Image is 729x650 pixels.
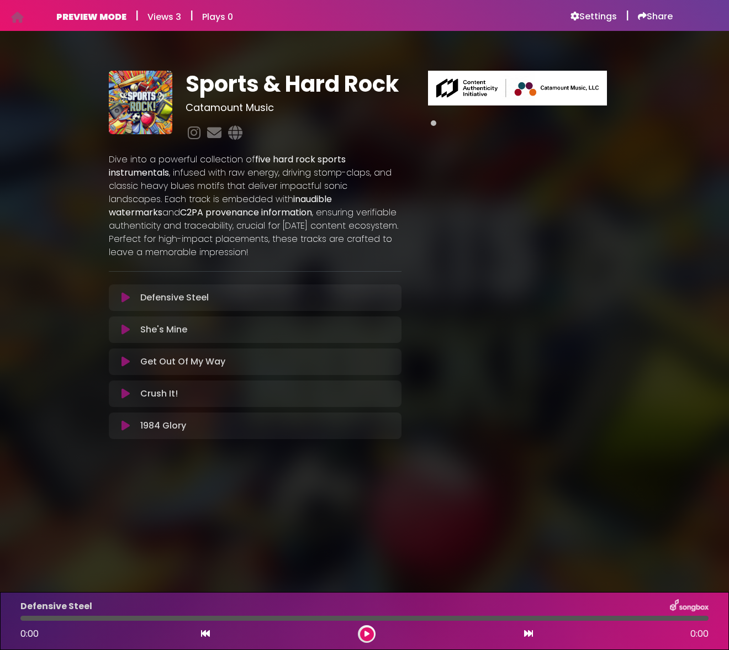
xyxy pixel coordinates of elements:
strong: inaudible watermarks [109,193,332,219]
p: Get Out Of My Way [140,355,225,368]
h3: Catamount Music [186,102,402,114]
img: Main Media [428,71,607,105]
p: Defensive Steel [140,291,209,304]
a: Share [638,11,673,22]
h1: Sports & Hard Rock [186,71,402,97]
h6: Views 3 [147,12,181,22]
h5: | [626,9,629,22]
strong: C2PA provenance information [180,206,312,219]
img: 4FCYiqclTc2y5G3Cvui5 [109,71,172,134]
p: She's Mine [140,323,187,336]
h5: | [190,9,193,22]
p: Dive into a powerful collection of , infused with raw energy, driving stomp-claps, and classic he... [109,153,402,259]
h5: | [135,9,139,22]
p: Crush It! [140,387,178,400]
h6: PREVIEW MODE [56,12,126,22]
h6: Plays 0 [202,12,233,22]
a: Settings [570,11,617,22]
strong: five hard rock sports instrumentals [109,153,346,179]
p: 1984 Glory [140,419,186,432]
